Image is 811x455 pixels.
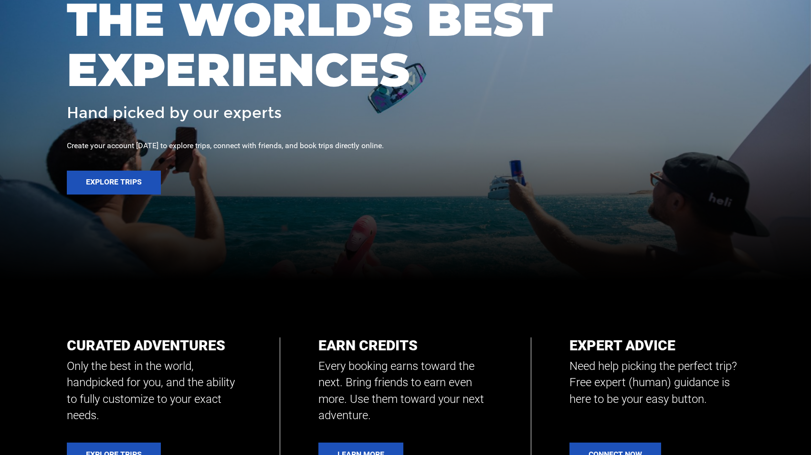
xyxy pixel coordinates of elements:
[569,358,744,407] p: Need help picking the perfect trip? Free expert (human) guidance is here to be your easy button.
[67,141,744,152] div: Create your account [DATE] to explore trips, connect with friends, and book trips directly online.
[67,171,161,195] button: Explore Trips
[67,337,242,353] h2: Curated Adventures
[318,337,493,353] h2: Earn Credits
[569,337,744,353] h2: Expert Advice
[67,105,282,121] span: Hand picked by our experts
[67,358,242,423] p: Only the best in the world, handpicked for you, and the ability to fully customize to your exact ...
[318,358,493,423] p: Every booking earns toward the next. Bring friends to earn even more. Use them toward your next a...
